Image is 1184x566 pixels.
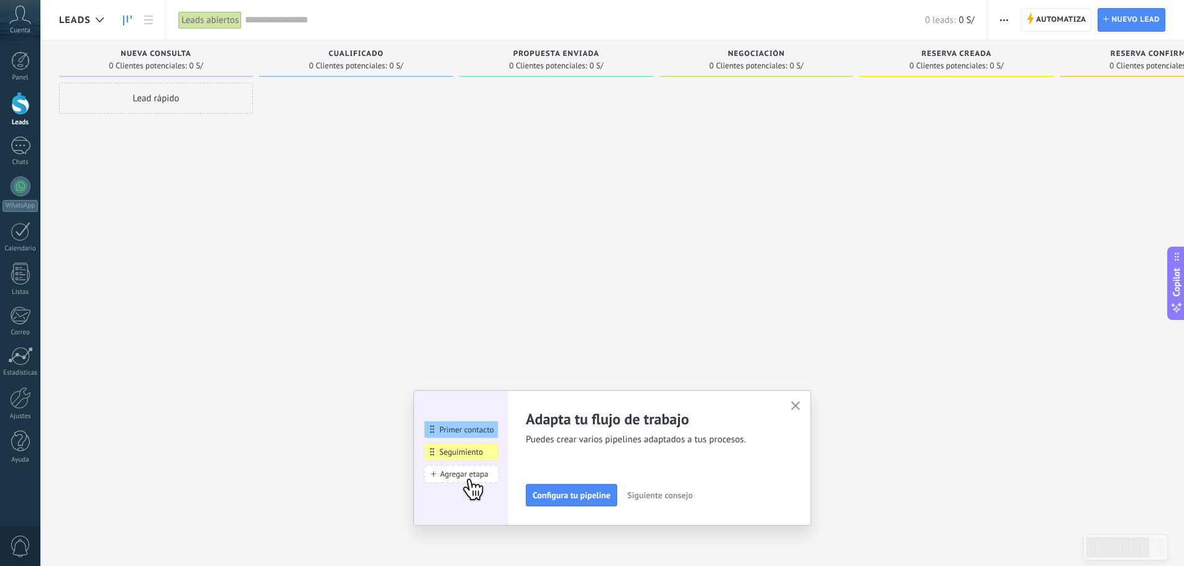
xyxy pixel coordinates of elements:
span: Cuenta [10,27,30,35]
a: Nuevo lead [1098,8,1165,32]
button: Configura tu pipeline [526,484,617,506]
div: Lead rápido [59,83,253,114]
div: Ajustes [2,413,39,421]
span: Negociación [728,50,785,58]
div: Propuesta enviada [466,50,647,60]
span: 0 Clientes potenciales: [109,62,186,70]
span: Automatiza [1036,9,1086,31]
button: Siguiente consejo [622,486,698,504]
a: Lista [138,8,159,32]
span: 0 S/ [590,62,603,70]
span: 0 Clientes potenciales: [909,62,987,70]
div: Nueva consulta [65,50,247,60]
span: Nuevo lead [1111,9,1160,31]
span: Siguiente consejo [627,491,692,500]
span: Copilot [1170,268,1183,296]
span: 0 S/ [190,62,203,70]
a: Automatiza [1021,8,1092,32]
div: Leads [2,119,39,127]
div: Cualificado [265,50,447,60]
a: Leads [117,8,138,32]
span: 0 S/ [390,62,403,70]
h2: Adapta tu flujo de trabajo [526,409,776,429]
button: Más [995,8,1013,32]
span: Propuesta enviada [513,50,600,58]
span: 0 Clientes potenciales: [709,62,787,70]
span: 0 S/ [790,62,804,70]
span: Cualificado [329,50,384,58]
div: Reserva creada [866,50,1047,60]
span: 0 Clientes potenciales: [309,62,387,70]
span: Nueva consulta [121,50,191,58]
div: Calendario [2,245,39,253]
div: Listas [2,288,39,296]
div: Chats [2,158,39,167]
span: 0 Clientes potenciales: [509,62,587,70]
span: Configura tu pipeline [533,491,610,500]
div: Estadísticas [2,369,39,377]
span: 0 S/ [990,62,1004,70]
div: Leads abiertos [178,11,242,29]
span: 0 leads: [925,14,955,26]
div: Negociación [666,50,847,60]
div: Correo [2,329,39,337]
div: WhatsApp [2,200,38,212]
span: Leads [59,14,91,26]
div: Panel [2,74,39,82]
span: 0 S/ [958,14,974,26]
div: Ayuda [2,456,39,464]
span: Puedes crear varios pipelines adaptados a tus procesos. [526,434,776,446]
span: Reserva creada [922,50,992,58]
